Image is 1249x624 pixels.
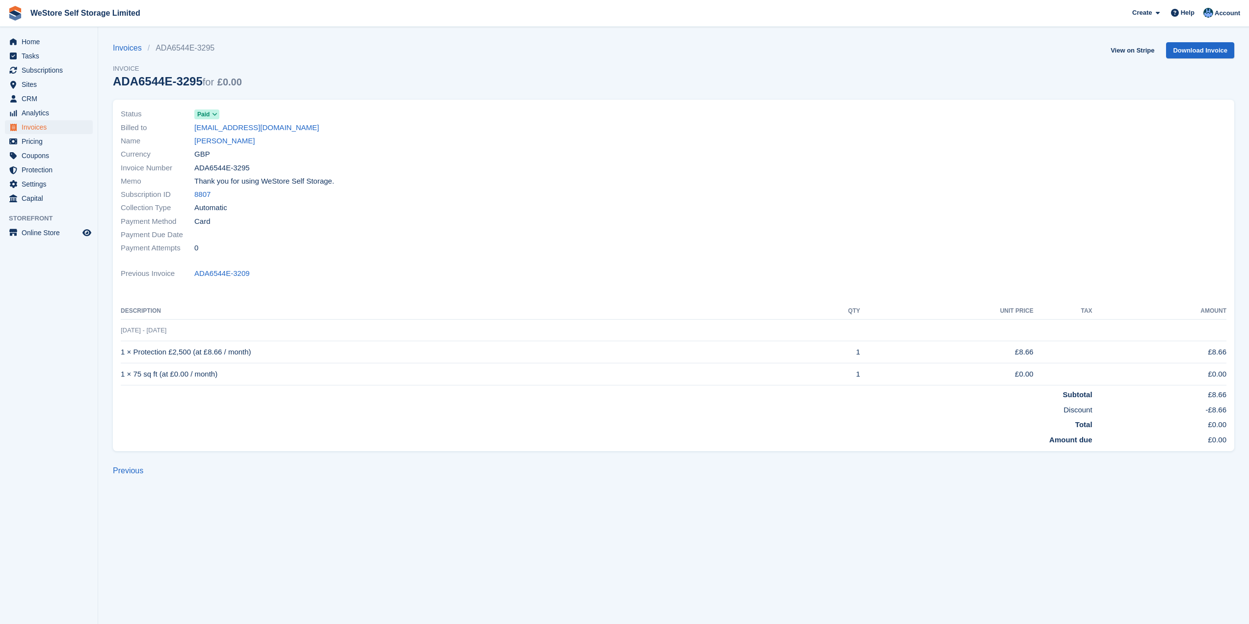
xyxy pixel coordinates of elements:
span: £0.00 [217,77,242,87]
span: Pricing [22,135,80,148]
span: Online Store [22,226,80,240]
span: Analytics [22,106,80,120]
span: Account [1215,8,1240,18]
td: 1 [797,363,860,385]
a: menu [5,163,93,177]
span: Payment Due Date [121,229,194,241]
span: 0 [194,243,198,254]
span: Subscriptions [22,63,80,77]
td: £8.66 [1092,385,1226,401]
span: [DATE] - [DATE] [121,326,166,334]
span: Currency [121,149,194,160]
span: Protection [22,163,80,177]
span: Status [121,109,194,120]
span: Name [121,136,194,147]
strong: Total [1075,420,1092,429]
a: menu [5,135,93,148]
td: £8.66 [860,341,1034,363]
td: £0.00 [860,363,1034,385]
span: Payment Attempts [121,243,194,254]
nav: breadcrumbs [113,42,242,54]
th: Unit Price [860,303,1034,319]
th: Tax [1034,303,1092,319]
a: menu [5,226,93,240]
a: View on Stripe [1107,42,1158,58]
a: Paid [194,109,219,120]
a: menu [5,63,93,77]
strong: Subtotal [1063,390,1092,399]
span: Invoices [22,120,80,134]
a: Previous [113,466,143,475]
a: WeStore Self Storage Limited [27,5,144,21]
span: Create [1132,8,1152,18]
span: Billed to [121,122,194,134]
td: 1 × Protection £2,500 (at £8.66 / month) [121,341,797,363]
span: GBP [194,149,210,160]
td: Discount [121,401,1092,416]
span: CRM [22,92,80,106]
span: Automatic [194,202,227,214]
span: Collection Type [121,202,194,214]
a: menu [5,35,93,49]
span: Payment Method [121,216,194,227]
td: 1 × 75 sq ft (at £0.00 / month) [121,363,797,385]
td: £8.66 [1092,341,1226,363]
span: Sites [22,78,80,91]
span: Home [22,35,80,49]
span: for [203,77,214,87]
span: Invoice [113,64,242,74]
span: Previous Invoice [121,268,194,279]
span: Capital [22,191,80,205]
a: Invoices [113,42,148,54]
span: Coupons [22,149,80,163]
a: ADA6544E-3209 [194,268,250,279]
td: £0.00 [1092,415,1226,431]
a: menu [5,120,93,134]
a: menu [5,78,93,91]
td: £0.00 [1092,431,1226,446]
span: Memo [121,176,194,187]
a: menu [5,49,93,63]
span: ADA6544E-3295 [194,163,250,174]
th: QTY [797,303,860,319]
a: Download Invoice [1166,42,1234,58]
td: £0.00 [1092,363,1226,385]
span: Help [1181,8,1195,18]
strong: Amount due [1049,435,1092,444]
td: 1 [797,341,860,363]
a: Preview store [81,227,93,239]
span: Thank you for using WeStore Self Storage. [194,176,334,187]
a: menu [5,106,93,120]
a: [EMAIL_ADDRESS][DOMAIN_NAME] [194,122,319,134]
span: Tasks [22,49,80,63]
a: 8807 [194,189,211,200]
a: menu [5,92,93,106]
div: ADA6544E-3295 [113,75,242,88]
img: Joanne Goff [1203,8,1213,18]
th: Description [121,303,797,319]
span: Subscription ID [121,189,194,200]
span: Paid [197,110,210,119]
a: menu [5,191,93,205]
span: Invoice Number [121,163,194,174]
a: menu [5,149,93,163]
img: stora-icon-8386f47178a22dfd0bd8f6a31ec36ba5ce8667c1dd55bd0f319d3a0aa187defe.svg [8,6,23,21]
a: [PERSON_NAME] [194,136,255,147]
td: -£8.66 [1092,401,1226,416]
a: menu [5,177,93,191]
span: Settings [22,177,80,191]
span: Card [194,216,211,227]
th: Amount [1092,303,1226,319]
span: Storefront [9,214,98,223]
